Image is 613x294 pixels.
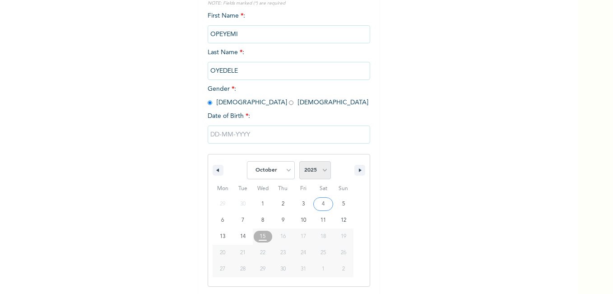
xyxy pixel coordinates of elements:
[221,212,224,229] span: 6
[280,245,286,261] span: 23
[282,196,284,212] span: 2
[293,261,313,277] button: 31
[333,196,353,212] button: 5
[293,229,313,245] button: 17
[241,212,244,229] span: 7
[233,212,253,229] button: 7
[313,229,334,245] button: 18
[273,196,293,212] button: 2
[240,229,246,245] span: 14
[280,261,286,277] span: 30
[322,196,325,212] span: 4
[213,245,233,261] button: 20
[333,229,353,245] button: 19
[240,261,246,277] span: 28
[260,229,266,245] span: 15
[213,229,233,245] button: 13
[261,212,264,229] span: 8
[301,245,306,261] span: 24
[313,245,334,261] button: 25
[260,245,265,261] span: 22
[261,196,264,212] span: 1
[293,196,313,212] button: 3
[301,229,306,245] span: 17
[213,261,233,277] button: 27
[208,86,368,106] span: Gender : [DEMOGRAPHIC_DATA] [DEMOGRAPHIC_DATA]
[208,112,250,121] span: Date of Birth :
[208,62,370,80] input: Enter your last name
[313,212,334,229] button: 11
[220,245,225,261] span: 20
[320,212,326,229] span: 11
[282,212,284,229] span: 9
[253,261,273,277] button: 29
[333,212,353,229] button: 12
[302,196,305,212] span: 3
[208,126,370,144] input: DD-MM-YYYY
[273,229,293,245] button: 16
[342,196,345,212] span: 5
[208,49,370,74] span: Last Name :
[233,182,253,196] span: Tue
[320,245,326,261] span: 25
[301,261,306,277] span: 31
[260,261,265,277] span: 29
[253,182,273,196] span: Wed
[233,261,253,277] button: 28
[293,182,313,196] span: Fri
[240,245,246,261] span: 21
[333,245,353,261] button: 26
[213,212,233,229] button: 6
[253,196,273,212] button: 1
[313,196,334,212] button: 4
[313,182,334,196] span: Sat
[341,245,346,261] span: 26
[220,229,225,245] span: 13
[273,212,293,229] button: 9
[273,245,293,261] button: 23
[253,245,273,261] button: 22
[280,229,286,245] span: 16
[341,229,346,245] span: 19
[208,25,370,43] input: Enter your first name
[208,13,370,37] span: First Name :
[301,212,306,229] span: 10
[293,212,313,229] button: 10
[293,245,313,261] button: 24
[320,229,326,245] span: 18
[273,261,293,277] button: 30
[341,212,346,229] span: 12
[220,261,225,277] span: 27
[233,245,253,261] button: 21
[253,212,273,229] button: 8
[253,229,273,245] button: 15
[273,182,293,196] span: Thu
[213,182,233,196] span: Mon
[233,229,253,245] button: 14
[333,182,353,196] span: Sun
